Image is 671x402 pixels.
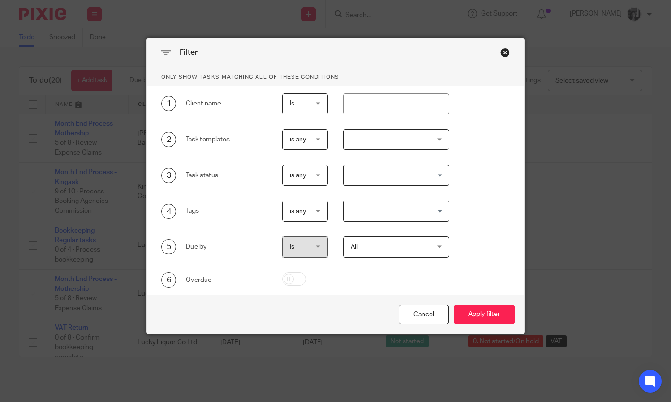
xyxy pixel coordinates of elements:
[161,168,176,183] div: 3
[290,136,306,143] span: is any
[186,171,267,180] div: Task status
[290,172,306,179] span: is any
[343,201,449,222] div: Search for option
[161,132,176,147] div: 2
[161,96,176,111] div: 1
[161,204,176,219] div: 4
[180,49,198,56] span: Filter
[344,167,444,184] input: Search for option
[454,305,515,325] button: Apply filter
[186,135,267,144] div: Task templates
[290,244,294,250] span: Is
[351,244,358,250] span: All
[161,239,176,254] div: 5
[290,100,294,107] span: Is
[399,305,449,325] div: Close this dialog window
[147,68,524,86] p: Only show tasks matching all of these conditions
[500,48,510,57] div: Close this dialog window
[290,208,306,215] span: is any
[344,203,444,219] input: Search for option
[186,242,267,252] div: Due by
[161,272,176,288] div: 6
[186,275,267,285] div: Overdue
[343,165,449,186] div: Search for option
[186,206,267,216] div: Tags
[186,99,267,108] div: Client name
